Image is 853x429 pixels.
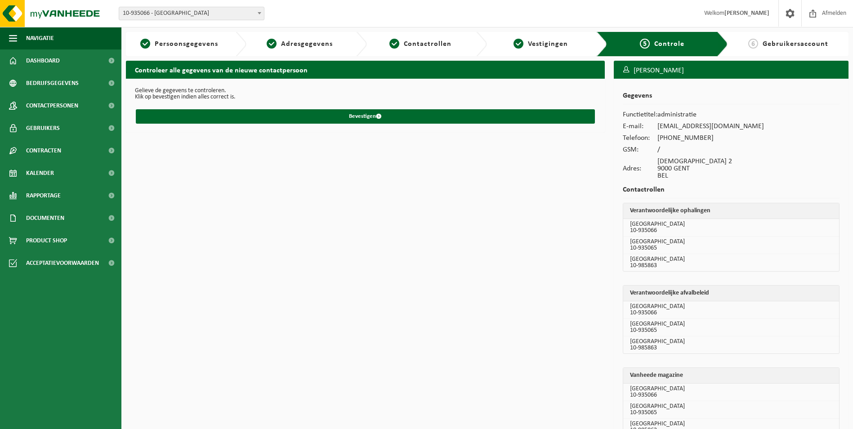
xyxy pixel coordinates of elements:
td: administratie [657,109,764,121]
span: Documenten [26,207,64,229]
span: Controle [654,40,684,48]
strong: [PERSON_NAME] [724,10,769,17]
span: Contracten [26,139,61,162]
span: Adresgegevens [281,40,333,48]
span: Contactrollen [404,40,451,48]
span: Acceptatievoorwaarden [26,252,99,274]
td: [GEOGRAPHIC_DATA] 10-935065 [623,237,839,254]
span: 10-935066 - SINT-BAVOBASISSCHOOL VZW - GENT [119,7,264,20]
span: 3 [389,39,399,49]
a: 1Persoonsgegevens [130,39,228,49]
td: Adres: [623,156,657,182]
td: Functietitel: [623,109,657,121]
button: Bevestigen [136,109,595,124]
span: 6 [748,39,758,49]
td: Telefoon: [623,132,657,144]
td: [GEOGRAPHIC_DATA] 10-985863 [623,254,839,271]
span: Navigatie [26,27,54,49]
span: Rapportage [26,184,61,207]
td: [DEMOGRAPHIC_DATA] 2 9000 GENT BEL [657,156,764,182]
th: Vanheede magazine [623,368,839,384]
td: [PHONE_NUMBER] [657,132,764,144]
td: E-mail: [623,121,657,132]
td: [GEOGRAPHIC_DATA] 10-935066 [623,301,839,319]
iframe: chat widget [4,409,150,429]
span: Contactpersonen [26,94,78,117]
span: Gebruikers [26,117,60,139]
td: / [657,144,764,156]
td: [GEOGRAPHIC_DATA] 10-935066 [623,219,839,237]
th: Verantwoordelijke ophalingen [623,203,839,219]
span: Product Shop [26,229,67,252]
span: Persoonsgegevens [155,40,218,48]
td: [EMAIL_ADDRESS][DOMAIN_NAME] [657,121,764,132]
p: Gelieve de gegevens te controleren. [135,88,596,94]
span: Vestigingen [528,40,568,48]
h2: Contactrollen [623,186,840,198]
td: [GEOGRAPHIC_DATA] 10-935065 [623,401,839,419]
td: [GEOGRAPHIC_DATA] 10-985863 [623,336,839,353]
span: 4 [514,39,523,49]
span: 5 [640,39,650,49]
p: Klik op bevestigen indien alles correct is. [135,94,596,100]
th: Verantwoordelijke afvalbeleid [623,286,839,301]
h3: [PERSON_NAME] [614,61,849,80]
span: Bedrijfsgegevens [26,72,79,94]
h2: Controleer alle gegevens van de nieuwe contactpersoon [126,61,605,78]
span: Dashboard [26,49,60,72]
span: 1 [140,39,150,49]
span: Gebruikersaccount [763,40,828,48]
h2: Gegevens [623,92,840,104]
td: GSM: [623,144,657,156]
span: Kalender [26,162,54,184]
td: [GEOGRAPHIC_DATA] 10-935066 [623,384,839,401]
a: 3Contactrollen [371,39,469,49]
span: 10-935066 - SINT-BAVOBASISSCHOOL VZW - GENT [119,7,264,20]
span: 2 [267,39,277,49]
a: 4Vestigingen [491,39,590,49]
a: 2Adresgegevens [251,39,349,49]
td: [GEOGRAPHIC_DATA] 10-935065 [623,319,839,336]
